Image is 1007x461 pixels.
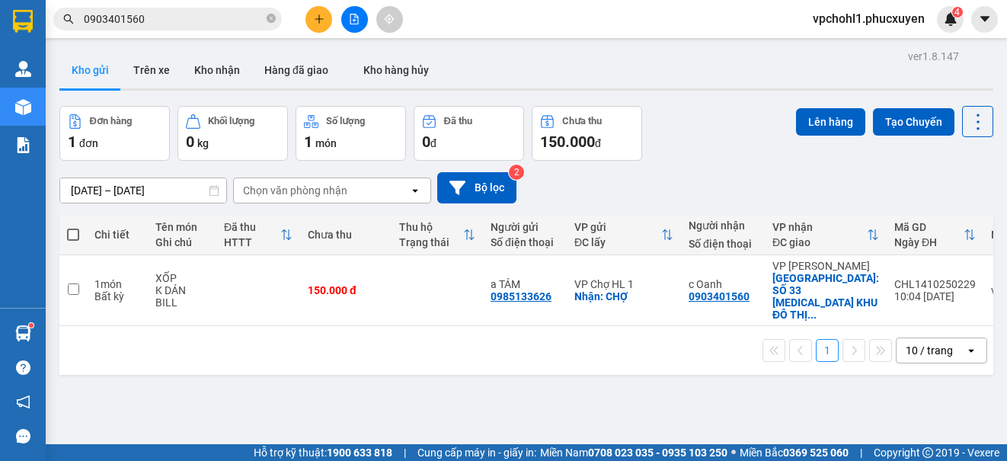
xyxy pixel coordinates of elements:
span: 4 [954,7,960,18]
div: Khối lượng [208,116,254,126]
div: Chưa thu [308,229,384,241]
div: Bất kỳ [94,290,140,303]
span: aim [384,14,395,24]
button: Đã thu0đ [414,106,524,161]
input: Tìm tên, số ĐT hoặc mã đơn [84,11,264,27]
div: Đã thu [444,116,472,126]
button: Trên xe [121,52,182,88]
span: Miền Nam [540,444,727,461]
span: vpchohl1.phucxuyen [801,9,937,28]
span: search [63,14,74,24]
span: | [404,444,406,461]
div: Số điện thoại [689,238,757,250]
div: Mã GD [894,221,964,233]
div: 10 / trang [906,343,953,358]
th: Toggle SortBy [392,215,483,255]
button: Chưa thu150.000đ [532,106,642,161]
th: Toggle SortBy [216,215,300,255]
div: 0985133626 [491,290,551,303]
span: copyright [922,447,933,458]
img: solution-icon [15,137,31,153]
span: question-circle [16,360,30,375]
div: HTTT [224,236,280,248]
div: Số điện thoại [491,236,559,248]
button: Khối lượng0kg [177,106,288,161]
div: 1 món [94,278,140,290]
div: VP nhận [772,221,867,233]
div: VP [PERSON_NAME] [772,260,879,272]
span: ⚪️ [731,450,736,456]
img: warehouse-icon [15,61,31,77]
th: Toggle SortBy [567,215,681,255]
span: caret-down [978,12,992,26]
span: Kho hàng hủy [363,64,429,76]
img: warehouse-icon [15,325,31,341]
button: Số lượng1món [296,106,406,161]
button: Bộ lọc [437,172,516,203]
span: file-add [349,14,360,24]
div: Ngày ĐH [894,236,964,248]
strong: 1900 633 818 [327,447,392,459]
th: Toggle SortBy [765,215,887,255]
span: đ [430,137,436,149]
div: Chi tiết [94,229,140,241]
div: Tên món [155,221,209,233]
span: notification [16,395,30,409]
img: icon-new-feature [944,12,957,26]
sup: 4 [952,7,963,18]
div: 150.000 đ [308,284,384,296]
div: Đơn hàng [90,116,132,126]
span: đơn [79,137,98,149]
button: Lên hàng [796,108,865,136]
div: ĐC giao [772,236,867,248]
span: 0 [422,133,430,151]
span: kg [197,137,209,149]
div: Đã thu [224,221,280,233]
span: Miền Bắc [740,444,849,461]
button: plus [305,6,332,33]
input: Select a date range. [60,178,226,203]
svg: open [965,344,977,357]
span: Hỗ trợ kỹ thuật: [254,444,392,461]
span: 1 [68,133,76,151]
div: a TÁM [491,278,559,290]
span: 150.000 [540,133,595,151]
strong: 0369 525 060 [783,447,849,459]
span: Cung cấp máy in - giấy in: [417,444,536,461]
button: file-add [341,6,368,33]
img: warehouse-icon [15,99,31,115]
span: close-circle [267,14,276,23]
div: K DÁN BILL [155,284,209,309]
div: VP gửi [574,221,661,233]
button: Hàng đã giao [252,52,340,88]
button: Kho nhận [182,52,252,88]
div: Chưa thu [562,116,602,126]
div: Người gửi [491,221,559,233]
div: ĐC lấy [574,236,661,248]
button: Kho gửi [59,52,121,88]
span: message [16,429,30,443]
div: Thu hộ [399,221,463,233]
div: 10:04 [DATE] [894,290,976,303]
button: caret-down [971,6,998,33]
div: Số lượng [326,116,365,126]
button: Đơn hàng1đơn [59,106,170,161]
span: ... [807,309,817,321]
div: Giao: SỐ 33 T3 KHU ĐÔ THỊ CIPUTRA,XUÂN ĐỈNH,BẮC TỪ LIÊM,HÀ NỘI [772,272,879,321]
button: aim [376,6,403,33]
th: Toggle SortBy [887,215,983,255]
button: 1 [816,339,839,362]
div: Chọn văn phòng nhận [243,183,347,198]
span: | [860,444,862,461]
span: plus [314,14,324,24]
img: logo-vxr [13,10,33,33]
strong: 0708 023 035 - 0935 103 250 [588,447,727,459]
div: 0903401560 [689,290,750,303]
button: Tạo Chuyến [873,108,954,136]
span: 1 [304,133,312,151]
div: c Oanh [689,278,757,290]
span: món [315,137,337,149]
div: XỐP [155,272,209,284]
div: Nhận: CHỢ [574,290,673,303]
svg: open [409,184,421,197]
